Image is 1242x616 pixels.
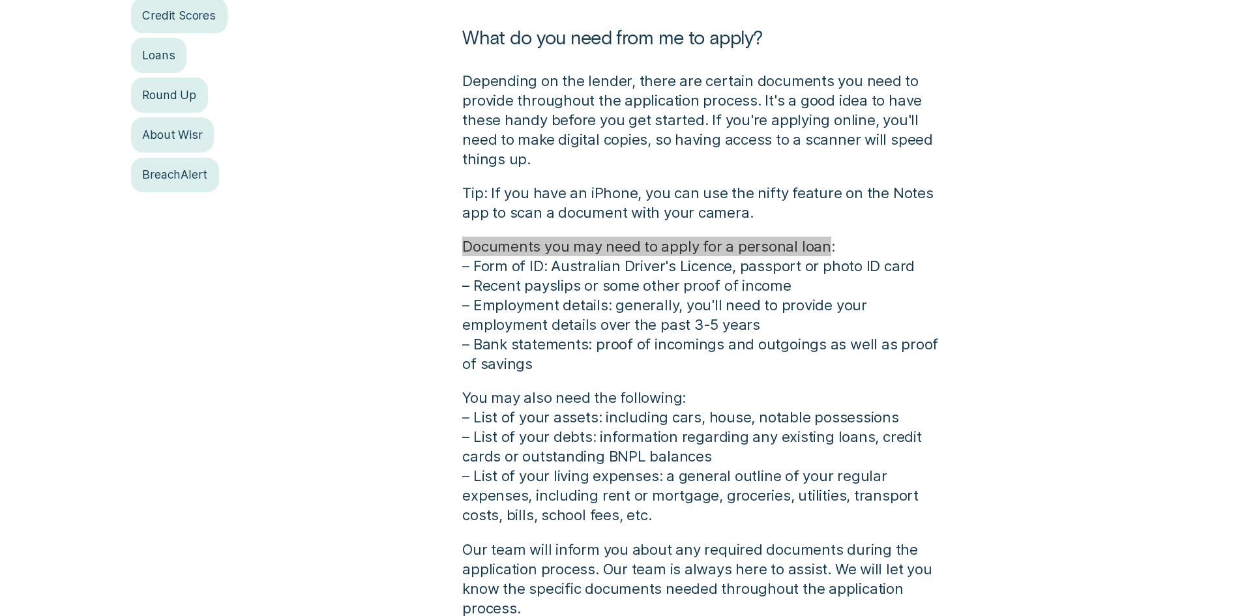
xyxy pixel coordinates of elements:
[131,158,220,192] a: BreachAlert
[462,71,945,169] p: Depending on the lender, there are certain documents you need to provide throughout the applicati...
[131,78,208,112] a: Round Up
[131,117,214,152] a: About Wisr
[462,237,945,374] p: Documents you may need to apply for a personal loan: – Form of ID: Australian Driver's Licence, p...
[462,25,945,70] h1: What do you need from me to apply?
[462,183,945,222] p: Tip: If you have an iPhone, you can use the nifty feature on the Notes app to scan a document wit...
[462,388,945,525] p: You may also need the following: – List of your assets: including cars, house, notable possession...
[131,38,187,72] a: Loans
